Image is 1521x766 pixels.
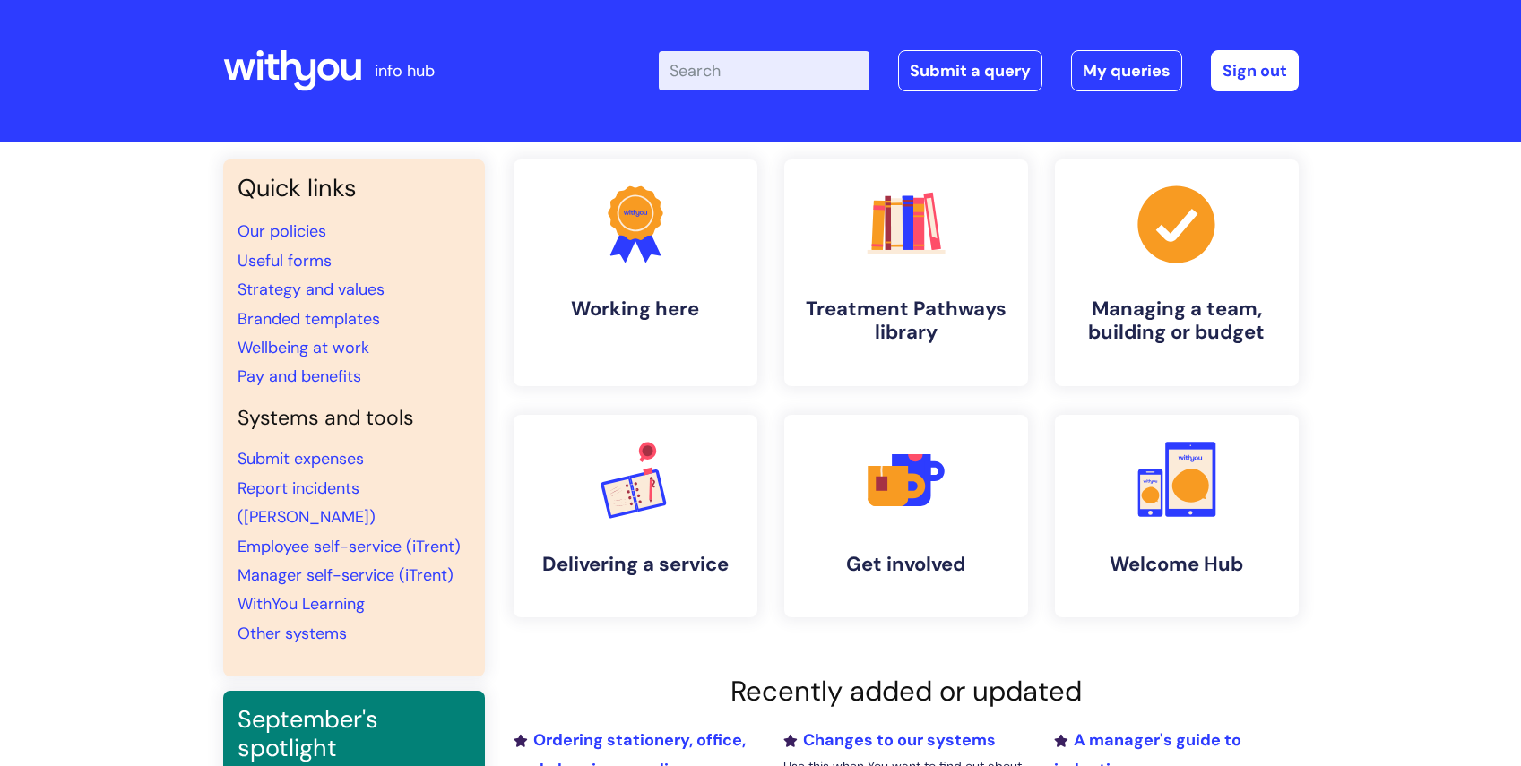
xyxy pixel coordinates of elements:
div: | - [659,50,1299,91]
a: My queries [1071,50,1182,91]
a: Welcome Hub [1055,415,1299,617]
a: Managing a team, building or budget [1055,159,1299,386]
a: Branded templates [238,308,380,330]
a: Employee self-service (iTrent) [238,536,461,557]
h4: Delivering a service [528,553,743,576]
a: Report incidents ([PERSON_NAME]) [238,478,376,528]
h3: Quick links [238,174,471,202]
h2: Recently added or updated [514,675,1299,708]
h4: Working here [528,297,743,321]
a: Submit a query [898,50,1042,91]
a: Treatment Pathways library [784,159,1028,386]
a: Get involved [784,415,1028,617]
a: Strategy and values [238,279,385,300]
h4: Treatment Pathways library [799,297,1014,345]
a: Wellbeing at work [238,337,369,358]
h3: September's spotlight [238,705,471,763]
h4: Welcome Hub [1069,553,1284,576]
a: Other systems [238,623,347,644]
h4: Get involved [799,553,1014,576]
a: Pay and benefits [238,366,361,387]
a: Our policies [238,220,326,242]
a: WithYou Learning [238,593,365,615]
input: Search [659,51,869,90]
a: Manager self-service (iTrent) [238,564,454,586]
a: Working here [514,159,757,386]
a: Delivering a service [514,415,757,617]
a: Changes to our systems [783,729,996,751]
p: info hub [375,56,435,85]
a: Useful forms [238,250,332,271]
a: Sign out [1211,50,1299,91]
a: Submit expenses [238,448,364,469]
h4: Systems and tools [238,406,471,431]
h4: Managing a team, building or budget [1069,297,1284,345]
